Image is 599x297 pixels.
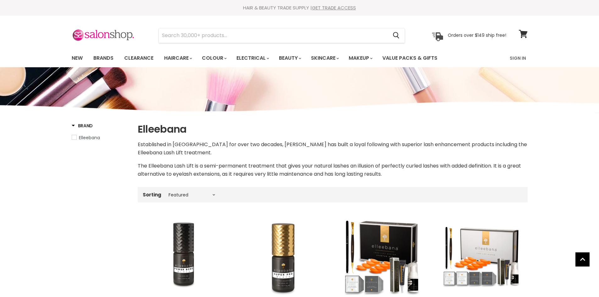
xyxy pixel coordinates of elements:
[119,52,158,65] a: Clearance
[72,134,130,141] a: Elleebana
[159,28,388,43] input: Search
[79,135,100,141] span: Elleebana
[274,52,305,65] a: Beauty
[344,52,376,65] a: Makeup
[159,52,196,65] a: Haircare
[158,28,405,43] form: Product
[64,49,535,67] nav: Main
[197,52,230,65] a: Colour
[67,49,474,67] ul: Main menu
[312,4,356,11] a: GET TRADE ACCESS
[138,141,527,156] span: Established in [GEOGRAPHIC_DATA] for over two decades, [PERSON_NAME] has built a loyal following ...
[138,162,521,178] span: The Elleebana Lash Lift is a semi-permanent treatment that gives your natural lashes an illusion ...
[506,52,530,65] a: Sign In
[64,5,535,11] div: HAIR & BEAUTY TRADE SUPPLY |
[67,52,87,65] a: New
[306,52,343,65] a: Skincare
[378,52,442,65] a: Value Packs & Gifts
[138,123,528,136] h1: Elleebana
[448,32,506,38] p: Orders over $149 ship free!
[143,192,161,197] label: Sorting
[232,52,273,65] a: Electrical
[72,123,93,129] h3: Brand
[388,28,405,43] button: Search
[568,267,593,291] iframe: Gorgias live chat messenger
[89,52,118,65] a: Brands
